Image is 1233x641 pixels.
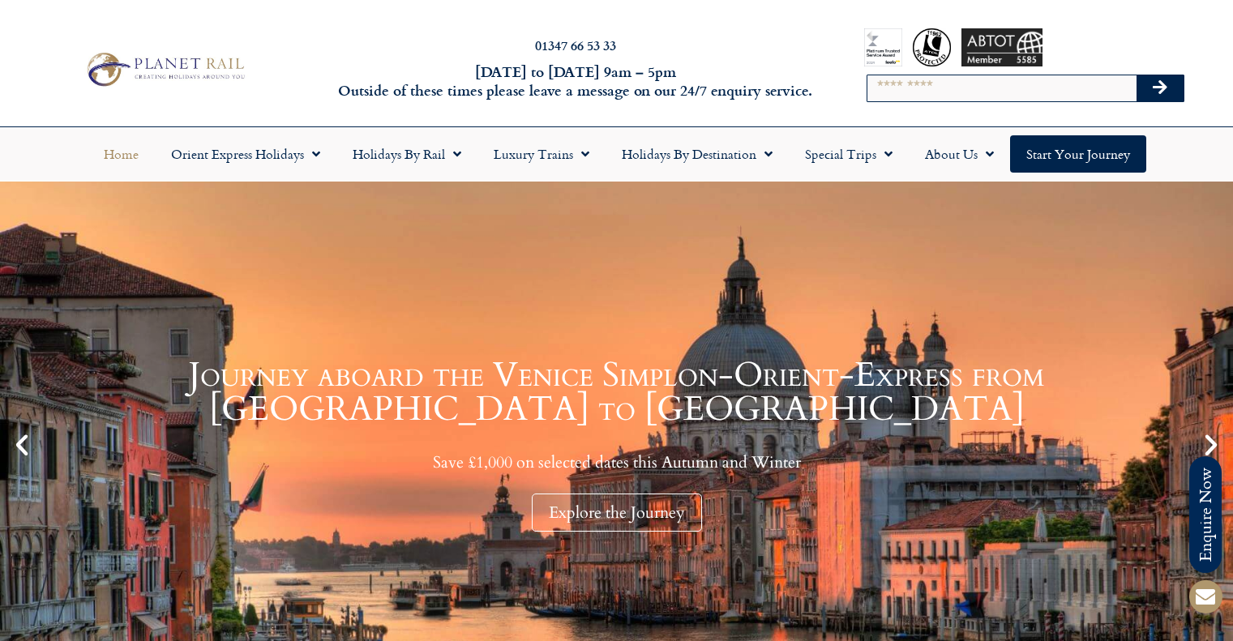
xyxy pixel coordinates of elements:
a: Special Trips [789,135,909,173]
button: Search [1137,75,1184,101]
h1: Journey aboard the Venice Simplon-Orient-Express from [GEOGRAPHIC_DATA] to [GEOGRAPHIC_DATA] [41,358,1192,426]
a: Home [88,135,155,173]
div: Next slide [1197,431,1225,459]
a: 01347 66 53 33 [535,36,616,54]
div: Explore the Journey [532,494,702,532]
img: Planet Rail Train Holidays Logo [80,49,249,90]
a: Start your Journey [1010,135,1146,173]
p: Save £1,000 on selected dates this Autumn and Winter [41,452,1192,472]
div: Previous slide [8,431,36,459]
a: Orient Express Holidays [155,135,336,173]
a: Holidays by Rail [336,135,477,173]
h6: [DATE] to [DATE] 9am – 5pm Outside of these times please leave a message on our 24/7 enquiry serv... [333,62,818,100]
nav: Menu [8,135,1225,173]
a: About Us [909,135,1010,173]
a: Luxury Trains [477,135,606,173]
a: Holidays by Destination [606,135,789,173]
